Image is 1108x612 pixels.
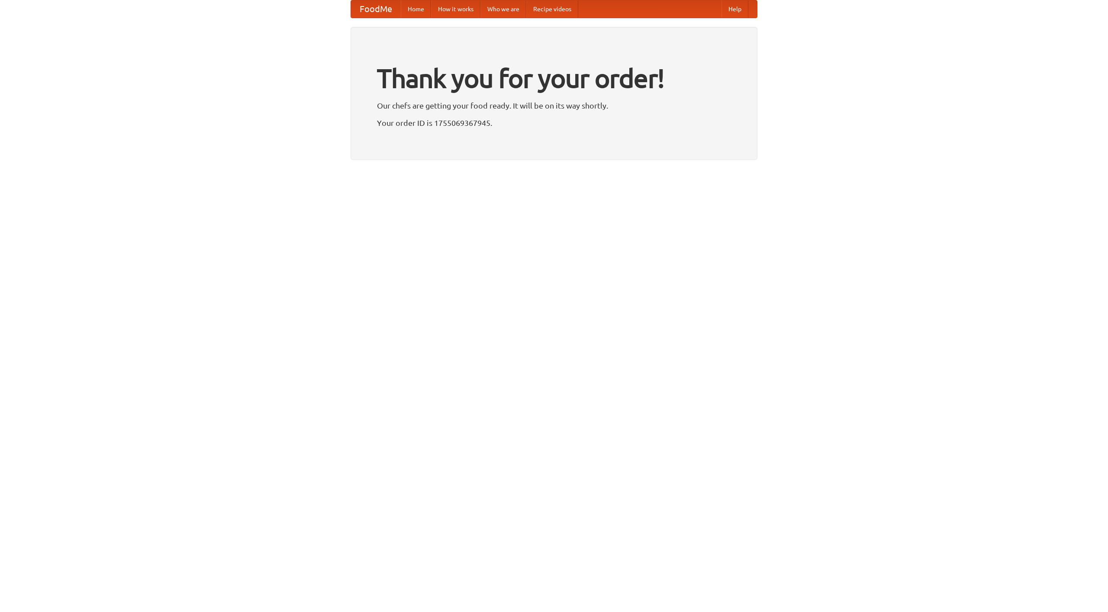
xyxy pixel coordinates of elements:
a: Recipe videos [526,0,578,18]
h1: Thank you for your order! [377,58,731,99]
a: FoodMe [351,0,401,18]
a: Who we are [480,0,526,18]
a: How it works [431,0,480,18]
p: Your order ID is 1755069367945. [377,116,731,129]
a: Help [721,0,748,18]
p: Our chefs are getting your food ready. It will be on its way shortly. [377,99,731,112]
a: Home [401,0,431,18]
